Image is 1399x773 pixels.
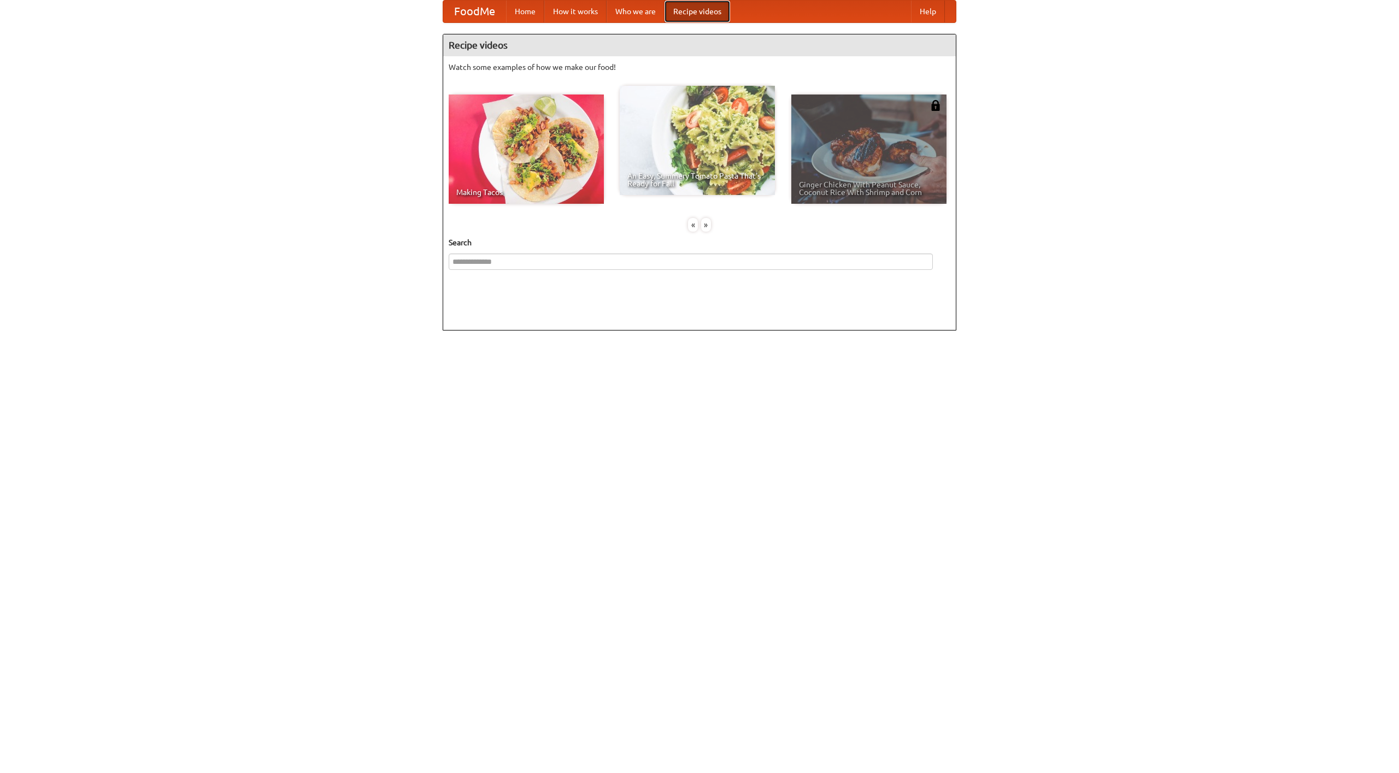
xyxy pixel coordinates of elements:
span: An Easy, Summery Tomato Pasta That's Ready for Fall [627,172,767,187]
a: Help [911,1,945,22]
a: Home [506,1,544,22]
div: » [701,218,711,232]
span: Making Tacos [456,188,596,196]
a: An Easy, Summery Tomato Pasta That's Ready for Fall [620,86,775,195]
h5: Search [449,237,950,248]
h4: Recipe videos [443,34,956,56]
a: How it works [544,1,607,22]
a: Recipe videos [665,1,730,22]
a: Who we are [607,1,665,22]
div: « [688,218,698,232]
a: FoodMe [443,1,506,22]
img: 483408.png [930,100,941,111]
p: Watch some examples of how we make our food! [449,62,950,73]
a: Making Tacos [449,95,604,204]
